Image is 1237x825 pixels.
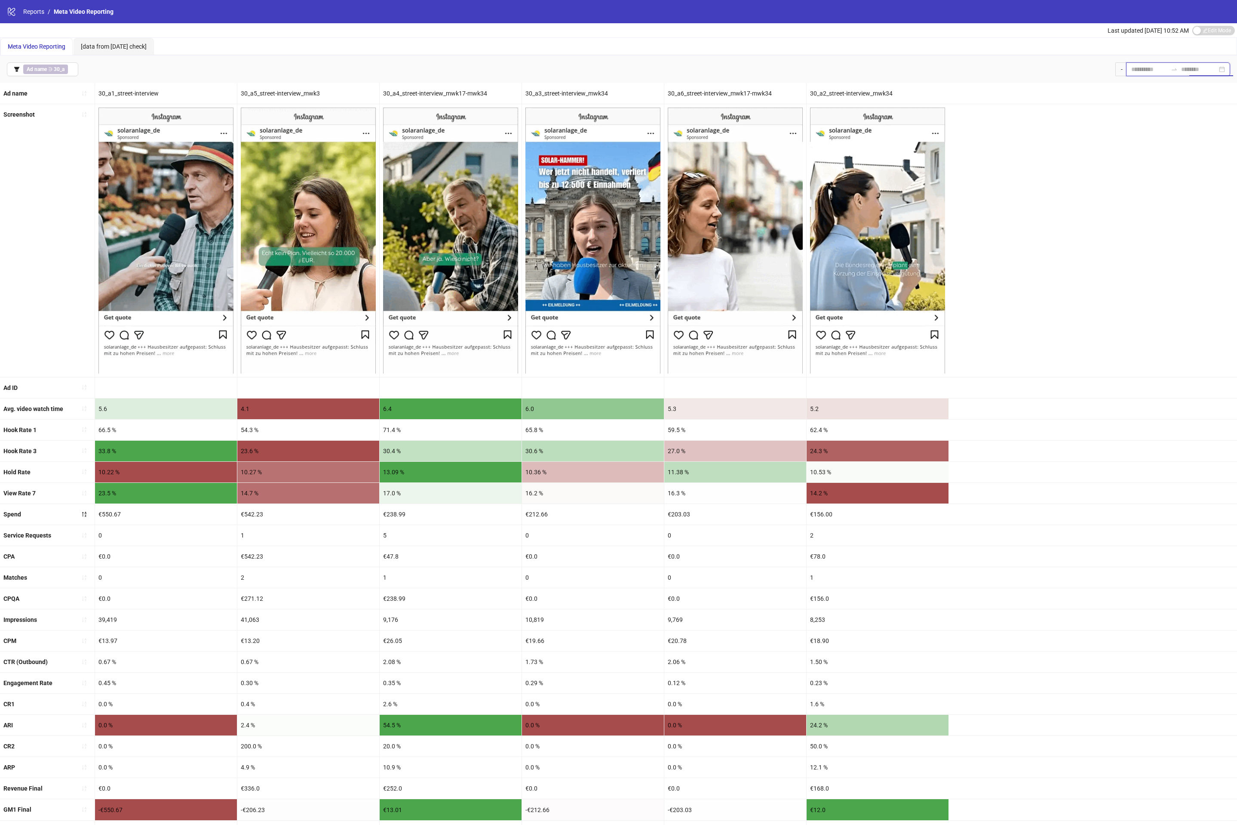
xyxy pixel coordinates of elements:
[54,8,114,15] span: Meta Video Reporting
[522,694,664,714] div: 0.0 %
[380,673,522,693] div: 0.35 %
[807,483,948,504] div: 14.2 %
[3,637,16,644] b: CPM
[3,111,35,118] b: Screenshot
[664,673,806,693] div: 0.12 %
[380,609,522,630] div: 9,176
[807,420,948,440] div: 62.4 %
[807,652,948,672] div: 1.50 %
[237,736,379,757] div: 200.0 %
[522,504,664,525] div: €212.66
[95,757,237,778] div: 0.0 %
[237,757,379,778] div: 4.9 %
[81,405,87,411] span: sort-ascending
[807,399,948,419] div: 5.2
[522,462,664,482] div: 10.36 %
[95,83,237,104] div: 30_a1_street-interview
[3,511,21,518] b: Spend
[95,736,237,757] div: 0.0 %
[95,483,237,504] div: 23.5 %
[95,715,237,735] div: 0.0 %
[81,90,87,96] span: sort-ascending
[95,399,237,419] div: 5.6
[664,652,806,672] div: 2.06 %
[522,83,664,104] div: 30_a3_street-interview_mwk34
[522,588,664,609] div: €0.0
[807,673,948,693] div: 0.23 %
[237,83,379,104] div: 30_a5_street-interview_mwk3
[807,630,948,651] div: €18.90
[3,469,31,476] b: Hold Rate
[95,441,237,461] div: 33.8 %
[807,736,948,757] div: 50.0 %
[21,7,46,16] a: Reports
[237,525,379,546] div: 1
[95,420,237,440] div: 66.5 %
[807,567,948,588] div: 1
[237,504,379,525] div: €542.23
[3,658,48,665] b: CTR (Outbound)
[807,546,948,567] div: €78.0
[23,65,68,74] span: ∋
[95,630,237,651] div: €13.97
[664,83,806,104] div: 30_a6_street-interview_mwk17-mwk34
[664,567,806,588] div: 0
[54,66,64,72] b: 30_a
[380,715,522,735] div: 54.5 %
[95,462,237,482] div: 10.22 %
[1171,66,1178,73] span: swap-right
[380,483,522,504] div: 17.0 %
[3,90,28,97] b: Ad name
[8,43,65,50] span: Meta Video Reporting
[380,546,522,567] div: €47.8
[237,609,379,630] div: 41,063
[95,609,237,630] div: 39,419
[95,525,237,546] div: 0
[3,743,15,750] b: CR2
[81,448,87,454] span: sort-ascending
[664,778,806,799] div: €0.0
[807,504,948,525] div: €156.00
[81,701,87,707] span: sort-ascending
[664,630,806,651] div: €20.78
[380,83,522,104] div: 30_a4_street-interview_mwk17-mwk34
[237,420,379,440] div: 54.3 %
[81,511,87,517] span: sort-descending
[95,567,237,588] div: 0
[237,630,379,651] div: €13.20
[664,609,806,630] div: 9,769
[664,504,806,525] div: €203.03
[237,441,379,461] div: 23.6 %
[81,384,87,390] span: sort-ascending
[522,441,664,461] div: 30.6 %
[81,596,87,602] span: sort-ascending
[522,736,664,757] div: 0.0 %
[664,546,806,567] div: €0.0
[664,399,806,419] div: 5.3
[81,680,87,686] span: sort-ascending
[522,399,664,419] div: 6.0
[664,525,806,546] div: 0
[380,630,522,651] div: €26.05
[14,66,20,72] span: filter
[3,574,27,581] b: Matches
[380,399,522,419] div: 6.4
[237,715,379,735] div: 2.4 %
[237,567,379,588] div: 2
[241,108,376,373] img: Screenshot 120233372514990649
[237,652,379,672] div: 0.67 %
[3,448,37,454] b: Hook Rate 3
[380,799,522,820] div: €13.01
[664,715,806,735] div: 0.0 %
[522,778,664,799] div: €0.0
[522,567,664,588] div: 0
[3,595,19,602] b: CPQA
[380,652,522,672] div: 2.08 %
[95,588,237,609] div: €0.0
[3,490,36,497] b: View Rate 7
[664,757,806,778] div: 0.0 %
[380,525,522,546] div: 5
[81,532,87,538] span: sort-ascending
[807,757,948,778] div: 12.1 %
[95,799,237,820] div: -€550.67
